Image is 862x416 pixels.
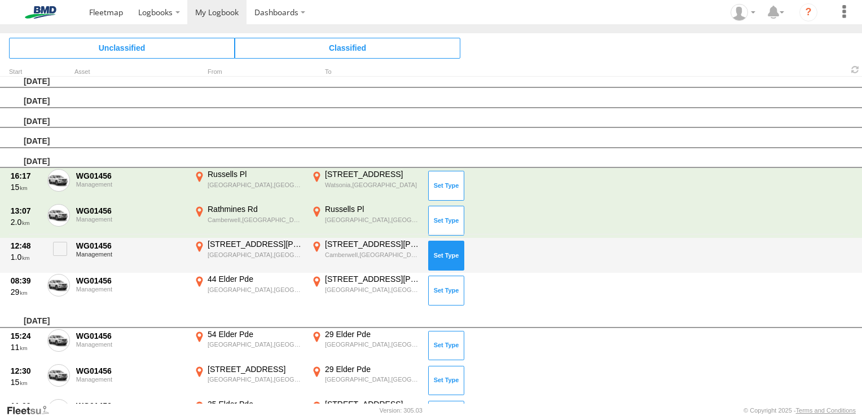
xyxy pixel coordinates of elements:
div: © Copyright 2025 - [744,407,856,414]
div: 44 Elder Pde [208,274,303,284]
div: 11:09 [11,401,41,411]
div: Russells Pl [325,204,420,214]
div: Camberwell,[GEOGRAPHIC_DATA] [325,251,420,259]
div: WG01456 [76,206,186,216]
img: bmd-logo.svg [11,6,70,19]
div: 29 Elder Pde [325,364,420,374]
div: 11 [11,342,41,352]
button: Click to Set [428,276,464,305]
div: Management [76,216,186,223]
span: Refresh [848,64,862,75]
div: [GEOGRAPHIC_DATA],[GEOGRAPHIC_DATA] [325,340,420,348]
div: To [309,69,422,75]
label: Click to View Event Location [309,274,422,307]
div: 54 Elder Pde [208,329,303,339]
label: Click to View Event Location [192,274,305,307]
div: [GEOGRAPHIC_DATA],[GEOGRAPHIC_DATA] [208,181,303,189]
div: 1.0 [11,252,41,262]
div: [GEOGRAPHIC_DATA],[GEOGRAPHIC_DATA] [325,375,420,383]
div: [STREET_ADDRESS][PERSON_NAME] [208,239,303,249]
div: [GEOGRAPHIC_DATA],[GEOGRAPHIC_DATA] [325,286,420,294]
label: Click to View Event Location [309,329,422,362]
div: [STREET_ADDRESS] [208,364,303,374]
label: Click to View Event Location [309,169,422,202]
div: 08:39 [11,276,41,286]
a: Terms and Conditions [796,407,856,414]
label: Click to View Event Location [192,329,305,362]
div: WG01456 [76,276,186,286]
div: Mark Tran [727,4,759,21]
div: Russells Pl [208,169,303,179]
label: Click to View Event Location [192,204,305,237]
div: Management [76,341,186,348]
div: 35 Elder Pde [208,399,303,409]
div: [GEOGRAPHIC_DATA],[GEOGRAPHIC_DATA] [208,251,303,259]
div: Watsonia,[GEOGRAPHIC_DATA] [325,181,420,189]
label: Click to View Event Location [309,239,422,272]
label: Click to View Event Location [309,204,422,237]
a: Visit our Website [6,405,58,416]
div: WG01456 [76,241,186,251]
div: WG01456 [76,171,186,181]
i: ? [799,3,817,21]
label: Click to View Event Location [192,239,305,272]
span: Click to view Classified Trips [235,38,460,58]
label: Click to View Event Location [192,169,305,202]
div: WG01456 [76,366,186,376]
div: Version: 305.03 [380,407,423,414]
div: Management [76,376,186,383]
div: 29 [11,287,41,297]
div: Management [76,251,186,258]
div: 12:48 [11,241,41,251]
div: Click to Sort [9,69,43,75]
div: Rathmines Rd [208,204,303,214]
div: WG01456 [76,331,186,341]
div: [GEOGRAPHIC_DATA],[GEOGRAPHIC_DATA] [325,216,420,224]
div: 15 [11,182,41,192]
div: 2.0 [11,217,41,227]
div: 15 [11,377,41,387]
label: Click to View Event Location [309,364,422,397]
label: Click to View Event Location [192,364,305,397]
button: Click to Set [428,241,464,270]
div: [STREET_ADDRESS][PERSON_NAME] [325,274,420,284]
button: Click to Set [428,331,464,360]
div: [STREET_ADDRESS][PERSON_NAME] [325,239,420,249]
div: [STREET_ADDRESS] [325,399,420,409]
div: 15:24 [11,331,41,341]
div: From [192,69,305,75]
button: Click to Set [428,206,464,235]
button: Click to Set [428,366,464,395]
div: [GEOGRAPHIC_DATA],[GEOGRAPHIC_DATA] [208,286,303,294]
div: [GEOGRAPHIC_DATA],[GEOGRAPHIC_DATA] [208,375,303,383]
div: 12:30 [11,366,41,376]
div: [GEOGRAPHIC_DATA],[GEOGRAPHIC_DATA] [208,340,303,348]
div: Management [76,286,186,293]
div: Camberwell,[GEOGRAPHIC_DATA] [208,216,303,224]
div: 29 Elder Pde [325,329,420,339]
div: Management [76,181,186,188]
span: Click to view Unclassified Trips [9,38,235,58]
div: [STREET_ADDRESS] [325,169,420,179]
div: Asset [74,69,187,75]
div: 13:07 [11,206,41,216]
div: WG01456 [76,401,186,411]
button: Click to Set [428,171,464,200]
div: 16:17 [11,171,41,181]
